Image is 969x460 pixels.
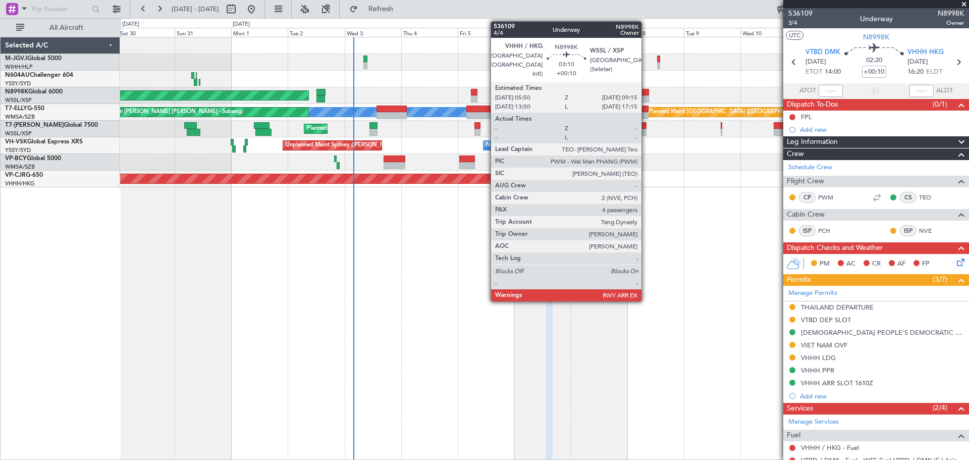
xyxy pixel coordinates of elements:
[800,125,964,134] div: Add new
[5,89,28,95] span: N8998K
[231,28,288,37] div: Mon 1
[5,72,30,78] span: N604AU
[172,5,219,14] span: [DATE] - [DATE]
[907,67,924,77] span: 16:20
[288,28,344,37] div: Tue 2
[866,56,882,66] span: 02:20
[286,138,410,153] div: Unplanned Maint Sydney ([PERSON_NAME] Intl)
[919,193,942,202] a: TEO
[5,122,98,128] a: T7-[PERSON_NAME]Global 7500
[819,85,843,97] input: --:--
[938,19,964,27] span: Owner
[5,146,31,154] a: YSSY/SYD
[5,63,33,71] a: WIHH/HLP
[486,138,509,153] div: No Crew
[5,56,62,62] a: M-JGVJGlobal 5000
[788,163,832,173] a: Schedule Crew
[5,96,32,104] a: WSSL/XSP
[401,28,458,37] div: Thu 4
[846,259,855,269] span: AC
[5,106,44,112] a: T7-ELLYG-550
[801,366,834,375] div: VHHH PPR
[5,139,27,145] span: VH-VSK
[799,86,816,96] span: ATOT
[799,225,816,236] div: ISP
[787,242,883,254] span: Dispatch Checks and Weather
[800,392,964,400] div: Add new
[801,113,812,121] div: FPL
[26,24,106,31] span: All Aircraft
[926,67,942,77] span: ELDT
[900,225,917,236] div: ISP
[31,2,89,17] input: Trip Number
[360,6,402,13] span: Refresh
[5,180,35,187] a: VHHH/HKG
[788,8,813,19] span: 536109
[872,259,881,269] span: CR
[787,274,811,286] span: Permits
[788,288,837,298] a: Manage Permits
[5,122,64,128] span: T7-[PERSON_NAME]
[787,148,804,160] span: Crew
[922,259,930,269] span: FP
[801,341,847,349] div: VIET NAM OVF
[919,226,942,235] a: NVE
[801,353,836,362] div: VHHH LDG
[907,47,944,58] span: VHHH HKG
[788,417,839,427] a: Manage Services
[805,47,840,58] span: VTBD DMK
[933,274,947,285] span: (3/7)
[122,20,139,29] div: [DATE]
[5,72,73,78] a: N604AUChallenger 604
[787,209,825,221] span: Cabin Crew
[805,57,826,67] span: [DATE]
[787,176,824,187] span: Flight Crew
[907,57,928,67] span: [DATE]
[5,106,27,112] span: T7-ELLY
[8,105,243,120] div: Planned Maint [GEOGRAPHIC_DATA] (Sultan [PERSON_NAME] [PERSON_NAME] - Subang)
[799,192,816,203] div: CP
[571,28,627,37] div: Sun 7
[5,113,35,121] a: WMSA/SZB
[5,130,32,137] a: WSSL/XSP
[786,31,803,40] button: UTC
[801,303,874,312] div: THAILAND DEPARTURE
[933,402,947,413] span: (2/4)
[825,67,841,77] span: 14:00
[936,86,953,96] span: ALDT
[818,226,841,235] a: PCH
[805,67,822,77] span: ETOT
[5,89,63,95] a: N8998KGlobal 6000
[233,20,250,29] div: [DATE]
[345,1,405,17] button: Refresh
[787,430,800,441] span: Fuel
[684,28,740,37] div: Tue 9
[900,192,917,203] div: CS
[458,28,514,37] div: Fri 5
[740,28,797,37] div: Wed 10
[5,80,31,87] a: YSSY/SYD
[5,156,61,162] a: VP-BCYGlobal 5000
[801,379,873,387] div: VHHH ARR SLOT 1610Z
[801,316,851,324] div: VTBD DEP SLOT
[801,328,964,337] div: [DEMOGRAPHIC_DATA] PEOPLE'S DEMOCRATIC REPUBLIC OVF
[788,19,813,27] span: 3/4
[11,20,110,36] button: All Aircraft
[938,8,964,19] span: N8998K
[649,105,817,120] div: Planned Maint [GEOGRAPHIC_DATA] ([GEOGRAPHIC_DATA] Intl)
[897,259,905,269] span: AF
[933,99,947,110] span: (0/1)
[514,28,571,37] div: Sat 6
[801,443,859,452] a: VHHH / HKG - Fuel
[787,99,838,111] span: Dispatch To-Dos
[345,28,401,37] div: Wed 3
[787,136,838,148] span: Leg Information
[860,14,893,24] div: Underway
[5,56,27,62] span: M-JGVJ
[5,172,43,178] a: VP-CJRG-650
[627,28,684,37] div: Mon 8
[5,156,27,162] span: VP-BCY
[307,121,406,136] div: Planned Maint Dubai (Al Maktoum Intl)
[863,32,889,42] span: N8998K
[5,172,26,178] span: VP-CJR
